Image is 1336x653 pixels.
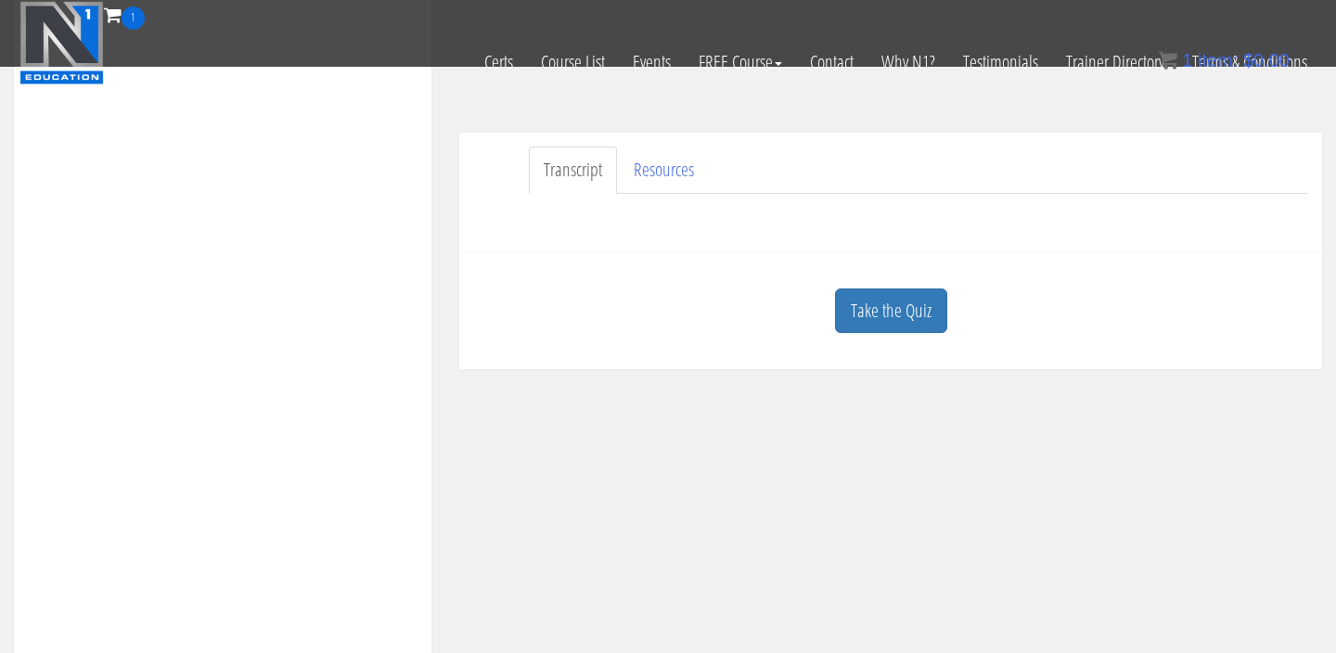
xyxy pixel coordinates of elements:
a: Why N1? [867,30,949,95]
bdi: 0.00 [1243,50,1290,70]
a: FREE Course [685,30,796,95]
a: Contact [796,30,867,95]
a: Transcript [529,147,617,194]
a: Resources [619,147,709,194]
img: icon11.png [1159,51,1177,70]
span: $ [1243,50,1253,70]
a: Testimonials [949,30,1052,95]
a: Terms & Conditions [1178,30,1321,95]
a: Trainer Directory [1052,30,1178,95]
span: 1 [1182,50,1192,70]
span: 1 [122,6,145,30]
a: Take the Quiz [835,288,947,334]
a: Events [619,30,685,95]
a: Certs [470,30,527,95]
img: n1-education [19,1,104,84]
span: item: [1198,50,1238,70]
a: 1 item: $0.00 [1159,50,1290,70]
a: 1 [104,2,145,27]
a: Course List [527,30,619,95]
